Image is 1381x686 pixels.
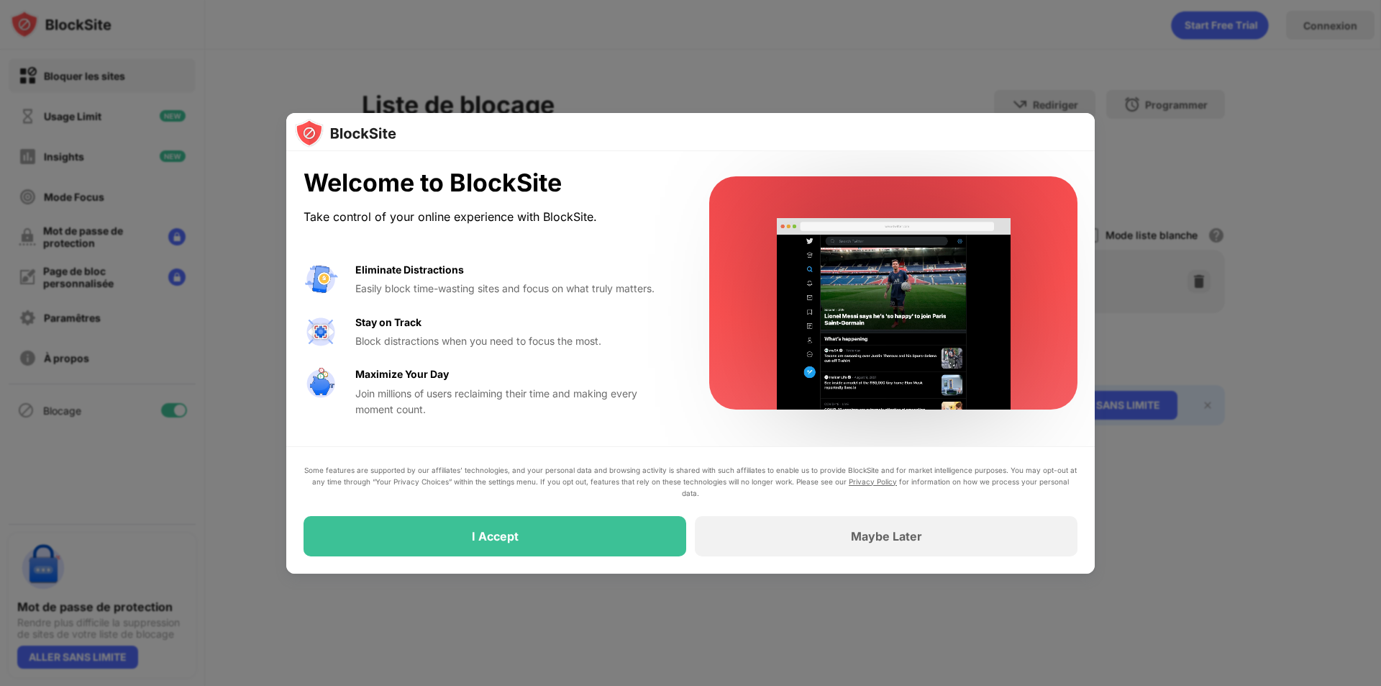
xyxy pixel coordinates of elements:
[849,477,897,486] a: Privacy Policy
[355,315,421,330] div: Stay on Track
[355,333,675,349] div: Block distractions when you need to focus the most.
[304,168,675,198] div: Welcome to BlockSite
[355,281,675,297] div: Easily block time-wasting sites and focus on what truly matters.
[304,315,338,349] img: value-focus.svg
[295,119,396,148] img: logo-blocksite.svg
[472,529,519,543] div: I Accept
[304,262,338,297] img: value-avoid-distractions.svg
[355,262,464,278] div: Eliminate Distractions
[355,366,449,382] div: Maximize Your Day
[304,207,675,227] div: Take control of your online experience with BlockSite.
[304,366,338,401] img: value-safe-time.svg
[851,529,922,543] div: Maybe Later
[355,386,675,418] div: Join millions of users reclaiming their time and making every moment count.
[304,464,1077,499] div: Some features are supported by our affiliates’ technologies, and your personal data and browsing ...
